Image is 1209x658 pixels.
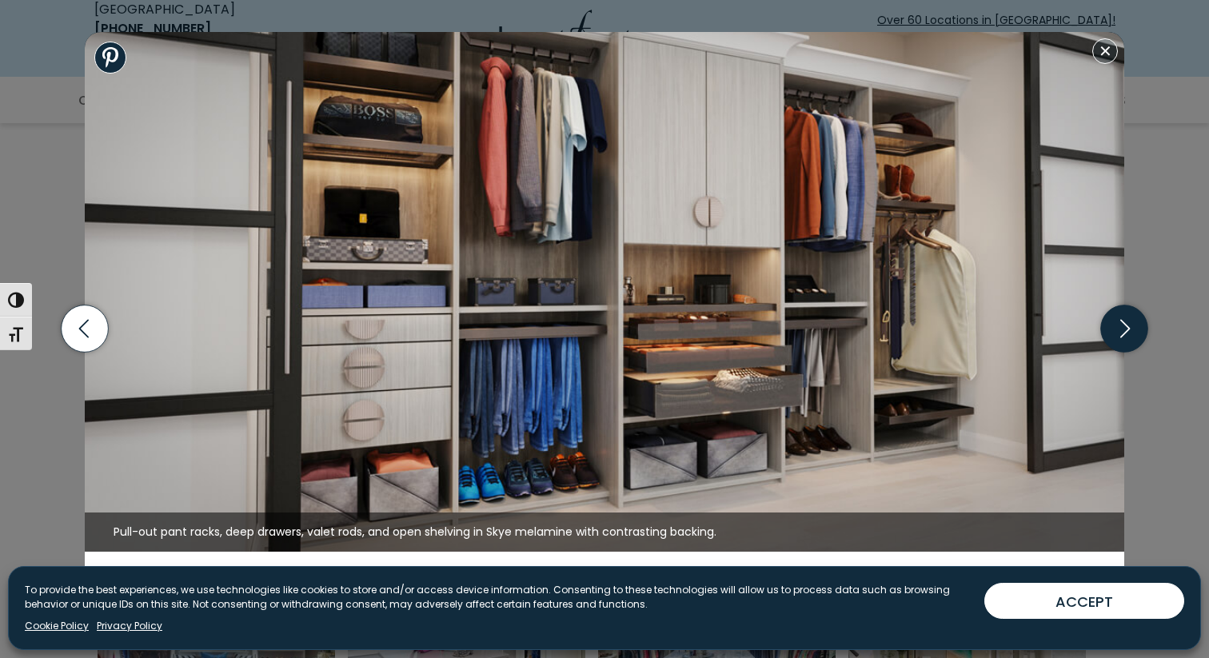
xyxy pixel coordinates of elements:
[85,32,1124,552] img: Custom reach-in closet with pant hangers, custom cabinets and drawers
[94,42,126,74] a: Share to Pinterest
[984,583,1184,619] button: ACCEPT
[97,619,162,633] a: Privacy Policy
[25,583,972,612] p: To provide the best experiences, we use technologies like cookies to store and/or access device i...
[85,512,1124,552] figcaption: Pull-out pant racks, deep drawers, valet rods, and open shelving in Skye melamine with contrastin...
[1092,38,1118,64] button: Close modal
[25,619,89,633] a: Cookie Policy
